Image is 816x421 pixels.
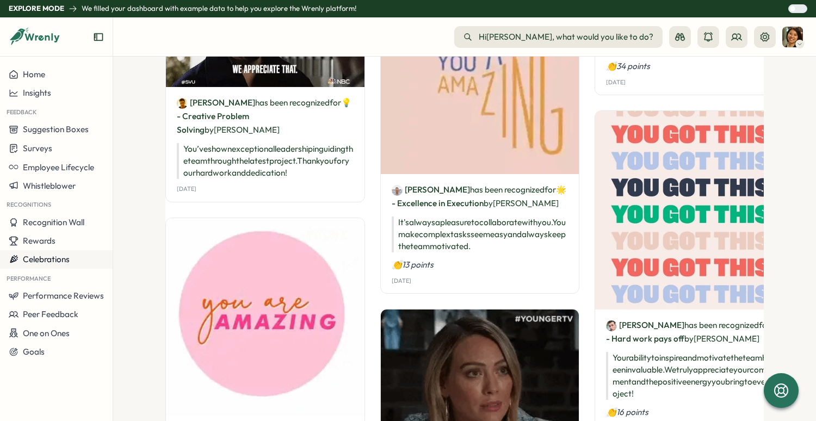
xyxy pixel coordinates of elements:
[166,218,364,417] img: Recognition Image
[23,290,104,301] span: Performance Reviews
[454,26,663,48] button: Hi[PERSON_NAME], what would you like to do?
[23,217,84,227] span: Recognition Wall
[177,96,354,137] p: has been recognized by [PERSON_NAME]
[606,79,626,86] p: [DATE]
[23,181,76,191] span: Whistleblower
[606,319,684,331] a: David Wilson[PERSON_NAME]
[23,254,70,264] span: Celebrations
[23,328,70,338] span: One on Ones
[23,309,78,319] span: Peer Feedback
[392,183,568,210] p: has been recognized by [PERSON_NAME]
[606,352,783,400] p: Your ability to inspire and motivate the team has been invaluable. We truly appreciate your commi...
[23,143,52,153] span: Surveys
[23,69,45,79] span: Home
[23,88,51,98] span: Insights
[606,320,781,344] span: 💪 - Hard work pays off
[177,185,196,193] p: [DATE]
[392,259,568,271] p: 👏13 points
[782,27,803,47] img: Sarah Johnson
[606,320,617,331] img: David Wilson
[392,277,411,284] p: [DATE]
[23,162,94,172] span: Employee Lifecycle
[93,32,104,42] button: Expand sidebar
[9,4,64,14] p: Explore Mode
[392,184,566,208] span: 🌟 - Excellence in Execution
[23,124,89,134] span: Suggestion Boxes
[392,216,568,252] p: It's always a pleasure to collaborate with you. You make complex tasks seem easy and always keep ...
[177,97,255,109] a: Emily Davis[PERSON_NAME]
[392,184,470,196] a: Ethan Lewis[PERSON_NAME]
[23,236,55,246] span: Rewards
[392,185,403,196] img: Ethan Lewis
[595,111,794,309] img: Recognition Image
[82,4,356,14] p: We filled your dashboard with example data to help you explore the Wrenly platform!
[606,406,783,418] p: 👏16 points
[23,346,45,357] span: Goals
[177,97,351,135] span: 💡 - Creative Problem Solving
[606,60,783,72] p: 👏34 points
[759,320,770,330] span: for
[545,184,556,195] span: for
[177,143,354,179] p: You’ve shown exceptional leadership in guiding the team through the latest project. Thank you for...
[330,97,341,108] span: for
[479,31,653,43] span: Hi [PERSON_NAME] , what would you like to do?
[177,98,188,109] img: Emily Davis
[606,318,783,345] p: has been recognized by [PERSON_NAME]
